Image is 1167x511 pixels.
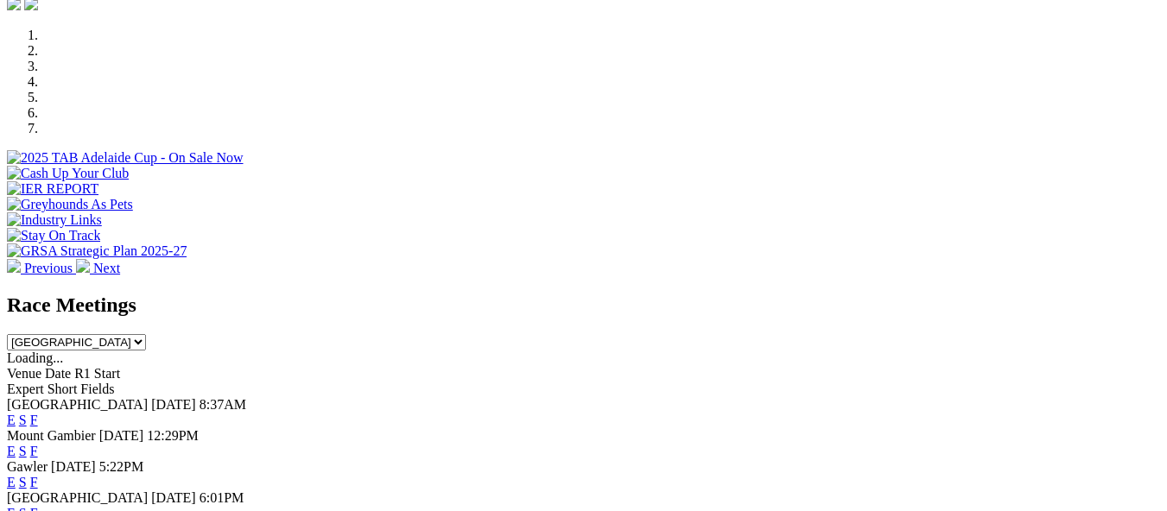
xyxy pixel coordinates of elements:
[19,444,27,458] a: S
[99,459,144,474] span: 5:22PM
[45,366,71,381] span: Date
[30,475,38,489] a: F
[7,166,129,181] img: Cash Up Your Club
[7,293,1160,317] h2: Race Meetings
[76,259,90,273] img: chevron-right-pager-white.svg
[7,150,244,166] img: 2025 TAB Adelaide Cup - On Sale Now
[7,382,44,396] span: Expert
[147,428,199,443] span: 12:29PM
[7,228,100,243] img: Stay On Track
[7,413,16,427] a: E
[200,397,246,412] span: 8:37AM
[24,261,73,275] span: Previous
[7,259,21,273] img: chevron-left-pager-white.svg
[93,261,120,275] span: Next
[19,475,27,489] a: S
[7,459,48,474] span: Gawler
[151,490,196,505] span: [DATE]
[7,475,16,489] a: E
[74,366,120,381] span: R1 Start
[80,382,114,396] span: Fields
[7,444,16,458] a: E
[7,261,76,275] a: Previous
[7,243,187,259] img: GRSA Strategic Plan 2025-27
[51,459,96,474] span: [DATE]
[7,428,96,443] span: Mount Gambier
[7,350,63,365] span: Loading...
[7,366,41,381] span: Venue
[30,444,38,458] a: F
[30,413,38,427] a: F
[7,181,98,197] img: IER REPORT
[48,382,78,396] span: Short
[151,397,196,412] span: [DATE]
[200,490,244,505] span: 6:01PM
[7,212,102,228] img: Industry Links
[99,428,144,443] span: [DATE]
[7,197,133,212] img: Greyhounds As Pets
[76,261,120,275] a: Next
[7,490,148,505] span: [GEOGRAPHIC_DATA]
[7,397,148,412] span: [GEOGRAPHIC_DATA]
[19,413,27,427] a: S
